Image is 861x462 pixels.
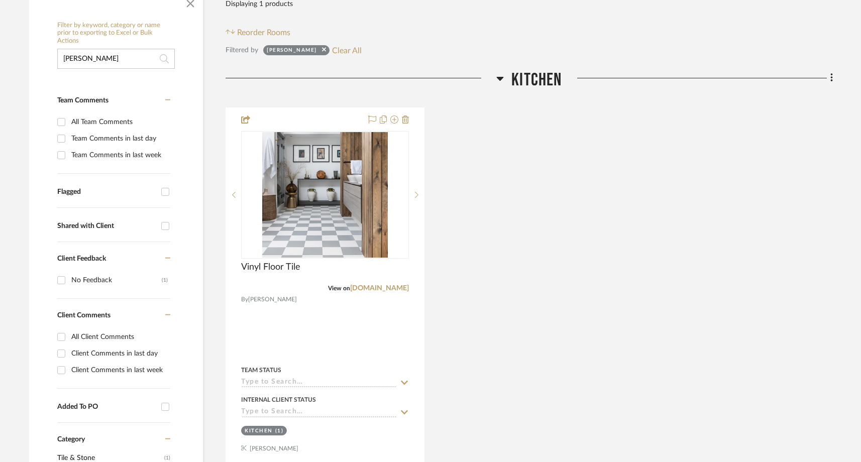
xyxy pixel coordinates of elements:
[241,378,397,388] input: Type to Search…
[511,69,562,91] span: Kitchen
[328,285,350,291] span: View on
[248,295,297,304] span: [PERSON_NAME]
[57,403,156,411] div: Added To PO
[241,395,316,404] div: Internal Client Status
[57,255,106,262] span: Client Feedback
[57,97,109,104] span: Team Comments
[57,22,175,45] h6: Filter by keyword, category or name prior to exporting to Excel or Bulk Actions
[71,329,168,345] div: All Client Comments
[226,27,290,39] button: Reorder Rooms
[237,27,290,39] span: Reorder Rooms
[71,272,162,288] div: No Feedback
[57,49,175,69] input: Search within 1 results
[275,427,284,435] div: (1)
[332,44,362,57] button: Clear All
[241,366,281,375] div: Team Status
[350,285,409,292] a: [DOMAIN_NAME]
[241,262,300,273] span: Vinyl Floor Tile
[241,408,397,417] input: Type to Search…
[71,147,168,163] div: Team Comments in last week
[71,345,168,362] div: Client Comments in last day
[57,312,111,319] span: Client Comments
[262,132,388,258] img: Vinyl Floor Tile
[57,222,156,230] div: Shared with Client
[241,295,248,304] span: By
[71,131,168,147] div: Team Comments in last day
[71,114,168,130] div: All Team Comments
[162,272,168,288] div: (1)
[267,47,317,57] div: [PERSON_NAME]
[57,188,156,196] div: Flagged
[245,427,273,435] div: Kitchen
[226,45,258,56] div: Filtered by
[57,435,85,444] span: Category
[71,362,168,378] div: Client Comments in last week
